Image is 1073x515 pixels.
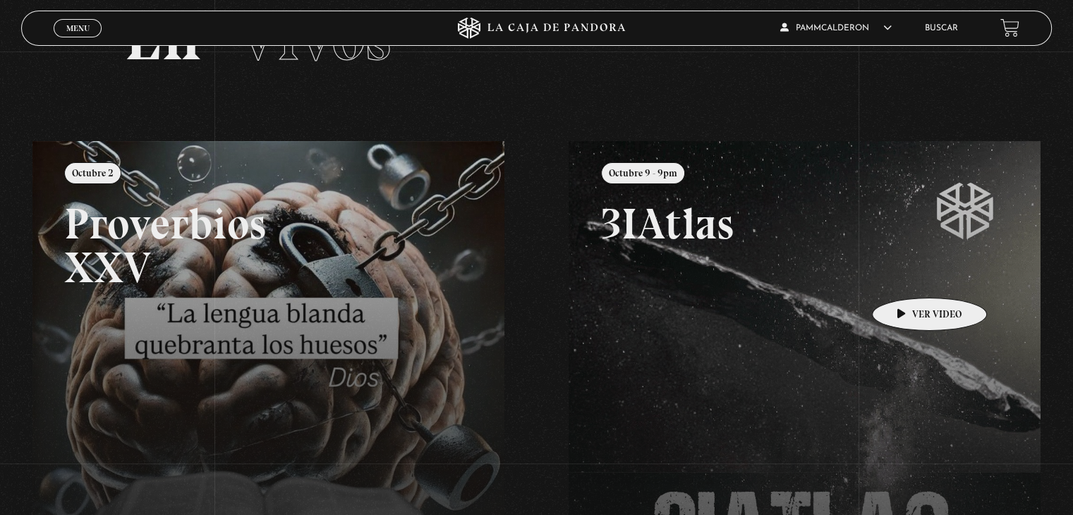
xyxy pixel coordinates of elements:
[124,4,948,71] h2: En
[925,24,958,32] a: Buscar
[780,24,892,32] span: pammcalderon
[66,24,90,32] span: Menu
[1000,18,1019,37] a: View your shopping cart
[61,35,95,45] span: Cerrar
